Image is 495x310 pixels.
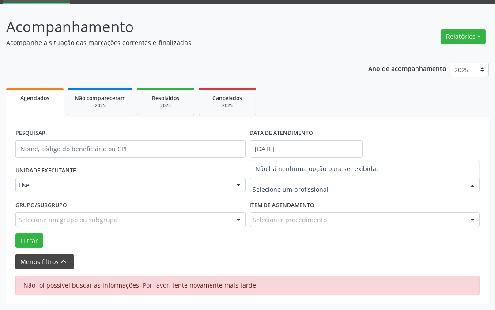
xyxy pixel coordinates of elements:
[368,63,446,74] p: Ano de acompanhamento
[15,198,67,212] label: Grupo/Subgrupo
[253,181,462,198] input: Selecione um profissional
[15,140,246,158] input: Nome, código do beneficiário ou CPF
[75,94,126,102] span: Não compareceram
[250,160,480,178] span: Não há nenhuma opção para ser exibida.
[152,94,179,102] span: Resolvidos
[15,127,45,140] label: PESQUISAR
[19,181,227,190] span: Hse
[213,94,242,102] span: Cancelados
[15,276,480,295] div: Não foi possível buscar as informações. Por favor, tente novamente mais tarde.
[59,257,69,266] i: keyboard_arrow_up
[6,38,344,47] p: Acompanhe a situação das marcações correntes e finalizadas
[20,94,49,102] span: Agendados
[250,140,363,158] input: Selecione um intervalo
[19,215,117,224] span: Selecione um grupo ou subgrupo
[441,29,486,44] button: Relatórios
[253,215,327,224] span: Selecionar procedimento
[15,254,74,269] button: Menos filtroskeyboard_arrow_up
[6,16,344,38] p: Acompanhamento
[250,198,315,212] label: Item de agendamento
[144,102,188,109] div: 2025
[15,233,43,248] button: Filtrar
[205,102,249,109] div: 2025
[15,164,76,178] label: UNIDADE EXECUTANTE
[75,102,126,109] div: 2025
[250,127,314,140] label: DATA DE ATENDIMENTO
